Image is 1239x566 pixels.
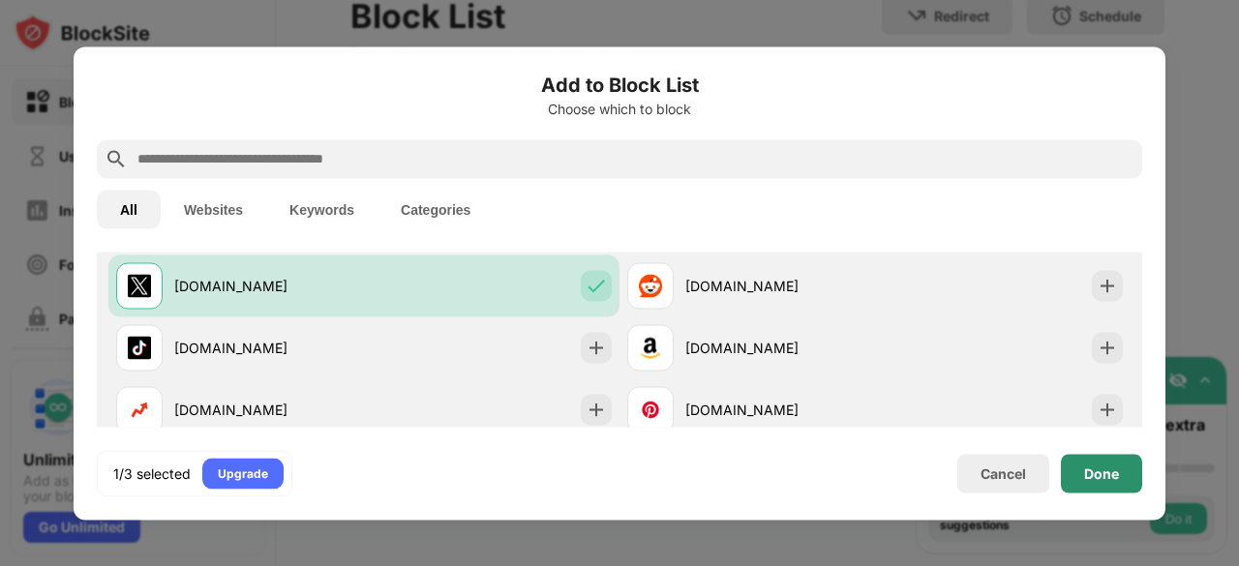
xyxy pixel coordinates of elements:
[161,190,266,228] button: Websites
[639,398,662,421] img: favicons
[128,398,151,421] img: favicons
[378,190,494,228] button: Categories
[97,70,1142,99] h6: Add to Block List
[174,276,364,296] div: [DOMAIN_NAME]
[218,463,268,483] div: Upgrade
[1084,465,1119,481] div: Done
[113,463,191,483] div: 1/3 selected
[981,465,1026,482] div: Cancel
[685,400,875,420] div: [DOMAIN_NAME]
[97,101,1142,116] div: Choose which to block
[128,336,151,359] img: favicons
[105,147,128,170] img: search.svg
[128,274,151,297] img: favicons
[97,190,161,228] button: All
[174,338,364,358] div: [DOMAIN_NAME]
[685,338,875,358] div: [DOMAIN_NAME]
[266,190,378,228] button: Keywords
[174,400,364,420] div: [DOMAIN_NAME]
[639,336,662,359] img: favicons
[639,274,662,297] img: favicons
[685,276,875,296] div: [DOMAIN_NAME]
